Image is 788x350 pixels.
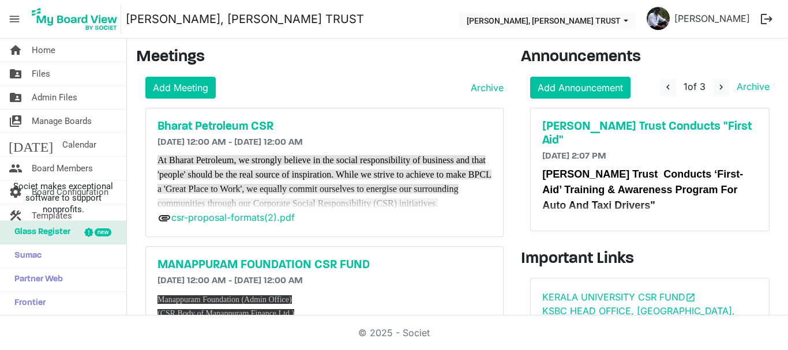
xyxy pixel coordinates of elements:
[732,81,770,92] a: Archive
[171,212,295,223] a: csr-proposal-formats(2).pdf
[660,79,676,96] button: navigate_before
[755,7,779,31] button: logout
[32,86,77,109] span: Admin Files
[28,5,126,33] a: My Board View Logo
[157,137,491,148] h6: [DATE] 12:00 AM - [DATE] 12:00 AM
[542,291,696,303] a: KERALA UNIVERSITY CSR FUNDopen_in_new
[145,77,216,99] a: Add Meeting
[542,120,757,148] a: [PERSON_NAME] Trust Conducts "First Aid"
[136,48,504,67] h3: Meetings
[521,250,779,269] h3: Important Links
[9,86,22,109] span: folder_shared
[9,244,42,268] span: Sumac
[9,157,22,180] span: people
[716,82,726,92] span: navigate_next
[9,62,22,85] span: folder_shared
[95,228,111,236] div: new
[9,292,46,315] span: Frontier
[542,305,749,330] a: KSBC HEAD OFFICE, [GEOGRAPHIC_DATA],[GEOGRAPHIC_DATA], [GEOGRAPHIC_DATA]
[5,180,121,215] span: Societ makes exceptional software to support nonprofits.
[32,39,55,62] span: Home
[9,133,53,156] span: [DATE]
[157,120,491,134] a: Bharat Petroleum CSR
[459,12,636,28] button: THERESA BHAVAN, IMMANUEL CHARITABLE TRUST dropdownbutton
[358,327,430,338] a: © 2025 - Societ
[684,81,688,92] span: 1
[157,258,491,272] a: MANAPPURAM FOUNDATION CSR FUND
[157,276,491,287] h6: [DATE] 12:00 AM - [DATE] 12:00 AM
[542,152,606,161] span: [DATE] 2:07 PM
[9,39,22,62] span: home
[3,8,25,30] span: menu
[32,157,93,180] span: Board Members
[32,110,92,133] span: Manage Boards
[521,48,779,67] h3: Announcements
[713,79,729,96] button: navigate_next
[670,7,755,30] a: [PERSON_NAME]
[647,7,670,30] img: hSUB5Hwbk44obJUHC4p8SpJiBkby1CPMa6WHdO4unjbwNk2QqmooFCj6Eu6u6-Q6MUaBHHRodFmU3PnQOABFnA_thumb.png
[157,211,171,225] span: attachment
[9,221,70,244] span: Glass Register
[157,309,294,318] span: (CSR Body of Manappuram Finance Ltd.)
[28,5,121,33] img: My Board View Logo
[9,268,63,291] span: Partner Web
[157,295,292,304] span: Manappuram Foundation (Admin Office)
[157,155,491,208] span: At Bharat Petroleum, we strongly believe in the social responsibility of business and that 'peopl...
[9,110,22,133] span: switch_account
[32,62,50,85] span: Files
[685,292,696,303] span: open_in_new
[663,82,673,92] span: navigate_before
[126,7,364,31] a: [PERSON_NAME], [PERSON_NAME] TRUST
[542,168,743,211] span: [PERSON_NAME] Trust Conducts ‘First-Aid’ Training & Awareness Program For Auto And Taxi Drivers"
[466,81,504,95] a: Archive
[684,81,706,92] span: of 3
[530,77,631,99] a: Add Announcement
[62,133,96,156] span: Calendar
